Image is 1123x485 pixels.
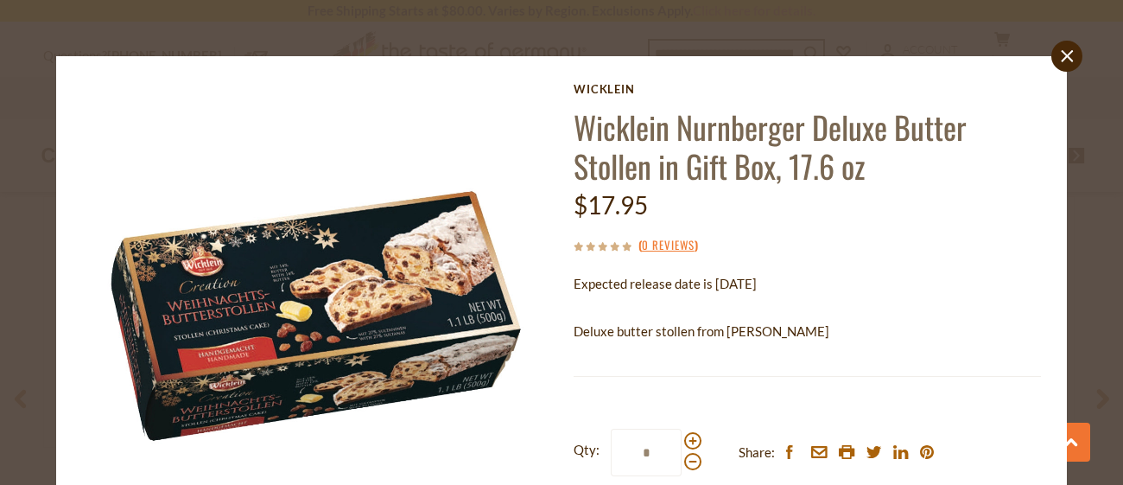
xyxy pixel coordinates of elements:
[574,273,1041,295] p: Expected release date is [DATE]
[574,190,648,220] span: $17.95
[574,321,1041,342] p: Deluxe butter stollen from [PERSON_NAME]
[638,236,698,253] span: ( )
[574,439,600,461] strong: Qty:
[574,82,1041,96] a: Wicklein
[574,104,967,188] a: Wicklein Nurnberger Deluxe Butter Stollen in Gift Box, 17.6 oz
[611,429,682,476] input: Qty:
[739,442,775,463] span: Share:
[642,236,695,255] a: 0 Reviews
